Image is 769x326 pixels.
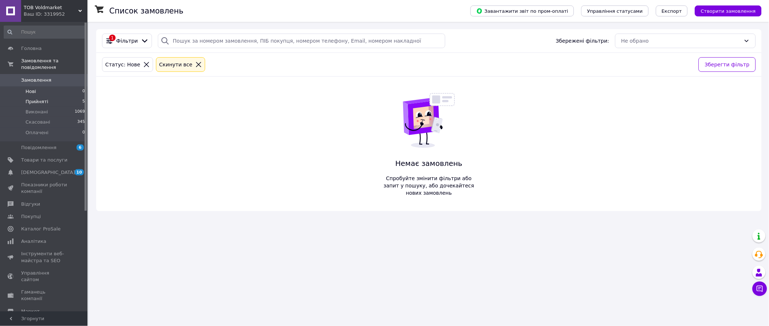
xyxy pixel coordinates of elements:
[82,98,85,105] span: 5
[21,251,67,264] span: Інструменти веб-майстра та SEO
[381,175,477,197] span: Спробуйте змінити фільтри або запит у пошуку, або дочекайтеся нових замовлень
[116,37,138,44] span: Фільтри
[21,169,75,176] span: [DEMOGRAPHIC_DATA]
[75,169,84,175] span: 10
[662,8,682,14] span: Експорт
[21,144,56,151] span: Повідомлення
[21,58,87,71] span: Замовлення та повідомлення
[104,61,142,69] div: Статус: Нове
[556,37,609,44] span: Збережені фільтри:
[26,109,48,115] span: Виконані
[21,157,67,163] span: Товари та послуги
[381,158,477,169] span: Немає замовлень
[26,119,50,125] span: Скасовані
[21,77,51,84] span: Замовлення
[688,8,762,13] a: Створити замовлення
[753,282,767,296] button: Чат з покупцем
[581,5,649,16] button: Управління статусами
[701,8,756,14] span: Створити замовлення
[21,182,67,195] span: Показники роботи компанії
[24,11,87,18] div: Ваш ID: 3319952
[77,119,85,125] span: 345
[476,8,568,14] span: Завантажити звіт по пром-оплаті
[21,289,67,302] span: Гаманець компанії
[21,201,40,207] span: Відгуки
[77,144,84,151] span: 6
[21,270,67,283] span: Управління сайтом
[82,129,85,136] span: 0
[26,98,48,105] span: Прийняті
[621,37,741,45] div: Не обрано
[587,8,643,14] span: Управління статусами
[158,61,194,69] div: Cкинути все
[21,226,60,232] span: Каталог ProSale
[471,5,574,16] button: Завантажити звіт по пром-оплаті
[695,5,762,16] button: Створити замовлення
[699,57,756,72] button: Зберегти фільтр
[82,88,85,95] span: 0
[109,7,183,15] h1: Список замовлень
[21,213,41,220] span: Покупці
[4,26,86,39] input: Пошук
[656,5,688,16] button: Експорт
[158,34,445,48] input: Пошук за номером замовлення, ПІБ покупця, номером телефону, Email, номером накладної
[21,308,40,315] span: Маркет
[24,4,78,11] span: ТОВ Voldmarket
[75,109,85,115] span: 1069
[705,61,750,69] span: Зберегти фільтр
[26,88,36,95] span: Нові
[21,238,46,245] span: Аналітика
[21,45,42,52] span: Головна
[26,129,48,136] span: Оплачені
